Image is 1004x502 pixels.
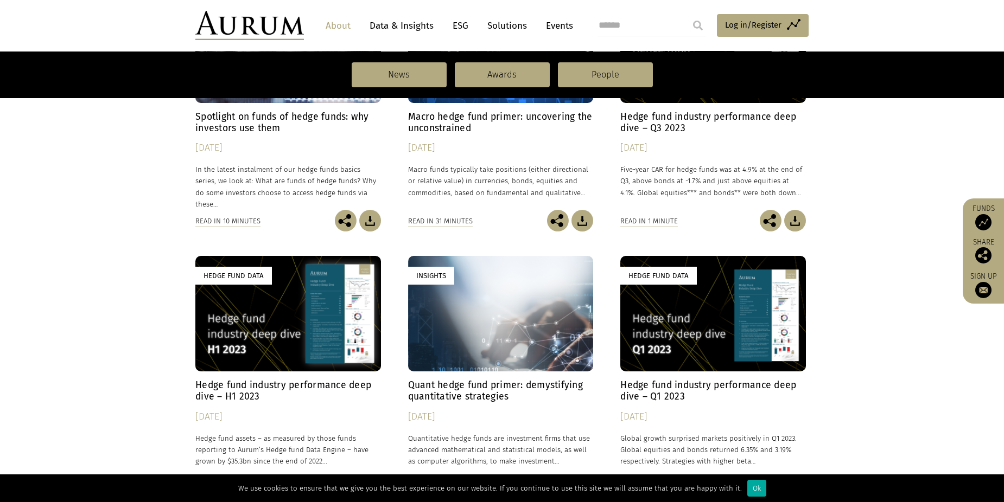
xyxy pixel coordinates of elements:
div: Read in 1 minute [620,215,678,227]
p: Five-year CAR for hedge funds was at 4.9% at the end of Q3, above bonds at -1.7% and just above e... [620,164,806,198]
p: Macro funds typically take positions (either directional or relative value) in currencies, bonds,... [408,164,594,198]
div: [DATE] [620,409,806,424]
div: Ok [747,480,766,497]
img: Sign up to our newsletter [975,282,992,298]
a: Solutions [482,16,532,36]
a: Log in/Register [717,14,809,37]
a: ESG [447,16,474,36]
a: Hedge Fund Data Hedge fund industry performance deep dive – Q1 2023 [DATE] Global growth surprise... [620,256,806,478]
img: Share this post [760,210,781,231]
span: Log in/Register [725,18,781,31]
p: Global growth surprised markets positively in Q1 2023. Global equities and bonds returned 6.35% a... [620,433,806,467]
img: Download Article [571,210,593,231]
img: Share this post [547,210,569,231]
p: In the latest instalment of our hedge funds basics series, we look at: What are funds of hedge fu... [195,164,381,210]
div: Insights [408,267,454,285]
div: [DATE] [195,140,381,156]
a: Hedge Fund Data Hedge fund industry performance deep dive – H1 2023 [DATE] Hedge fund assets – as... [195,256,381,478]
p: Hedge fund assets – as measured by those funds reporting to Aurum’s Hedge fund Data Engine – have... [195,433,381,467]
div: Read in 31 minutes [408,215,473,227]
a: People [558,62,653,87]
h4: Hedge fund industry performance deep dive – Q1 2023 [620,379,806,402]
div: [DATE] [195,409,381,424]
a: Insights Quant hedge fund primer: demystifying quantitative strategies [DATE] Quantitative hedge ... [408,256,594,478]
div: [DATE] [620,140,806,156]
h4: Spotlight on funds of hedge funds: why investors use them [195,111,381,134]
div: Hedge Fund Data [195,267,272,285]
a: Sign up [968,272,999,298]
div: Read in 10 minutes [195,215,260,227]
h4: Hedge fund industry performance deep dive – Q3 2023 [620,111,806,134]
a: Funds [968,204,999,230]
a: Events [541,16,573,36]
p: Quantitative hedge funds are investment firms that use advanced mathematical and statistical mode... [408,433,594,467]
h4: Hedge fund industry performance deep dive – H1 2023 [195,379,381,402]
a: News [352,62,447,87]
input: Submit [687,15,709,36]
img: Share this post [975,247,992,263]
img: Download Article [784,210,806,231]
div: Hedge Fund Data [620,267,697,285]
a: About [320,16,356,36]
div: Share [968,239,999,263]
img: Aurum [195,11,304,40]
img: Access Funds [975,214,992,230]
h4: Macro hedge fund primer: uncovering the unconstrained [408,111,594,134]
div: [DATE] [408,140,594,156]
div: [DATE] [408,409,594,424]
h4: Quant hedge fund primer: demystifying quantitative strategies [408,379,594,402]
a: Data & Insights [364,16,439,36]
a: Awards [455,62,550,87]
img: Download Article [359,210,381,231]
img: Share this post [335,210,357,231]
